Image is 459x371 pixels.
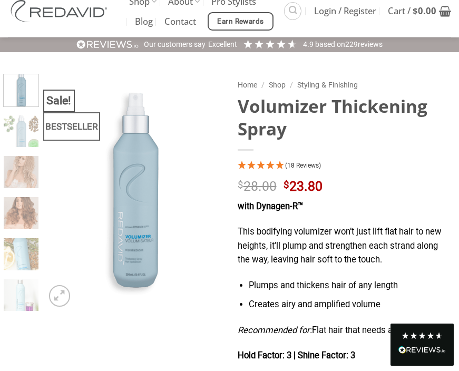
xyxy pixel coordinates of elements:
span: 4.9 [303,40,315,48]
img: REDAVID Volumizer Thickening Spray 1 [4,115,38,150]
div: Read All Reviews [398,344,446,358]
span: 4.94 Stars - 18 Reviews [285,162,321,169]
a: Home [238,81,257,89]
span: / [290,81,293,89]
img: REDAVID Volumizer Thickening Spray - 1 1 [45,74,222,309]
bdi: 23.80 [284,179,323,194]
p: This bodifying volumizer won’t just lift flat hair to new heights, it’ll plump and strengthen eac... [238,225,452,267]
img: REDAVID Volumizer Thickening Spray - 1 1 [4,72,38,106]
bdi: 0.00 [413,5,436,17]
span: $ [238,180,243,190]
a: Search [284,2,301,19]
span: Login / Register [314,7,376,15]
strong: with Dynagen-R™ [238,201,303,211]
div: Our customers say [144,40,206,50]
strong: Hold Factor: 3 | Shine Factor: 3 [238,350,355,360]
h1: Volumizer Thickening Spray [238,95,452,141]
div: 4.8 Stars [401,331,443,340]
li: Plumps and thickens hair of any length [249,279,451,293]
span: Cart / [388,7,436,15]
img: REVIEWS.io [76,40,139,50]
em: Recommended for: [238,325,312,335]
p: Flat hair that needs a little oomph! [238,324,452,338]
span: $ [284,180,289,190]
span: 229 [345,40,358,48]
a: Login / Register [314,2,376,21]
a: Zoom [49,285,70,306]
span: $ [413,5,418,17]
li: Creates airy and amplified volume [249,298,451,312]
span: reviews [358,40,383,48]
span: Earn Rewards [217,16,263,27]
a: Shop [269,81,286,89]
span: / [261,81,265,89]
img: REVIEWS.io [398,346,446,354]
bdi: 28.00 [238,179,277,194]
div: Read All Reviews [390,324,454,366]
a: Contact [164,12,196,31]
div: 4.91 Stars [242,38,298,50]
a: Styling & Finishing [297,81,358,89]
a: Blog [135,12,153,31]
a: Earn Rewards [208,12,274,30]
nav: Breadcrumb [238,79,452,91]
div: Excellent [208,40,237,50]
div: 4.94 Stars - 18 Reviews [238,159,452,173]
span: Based on [315,40,345,48]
